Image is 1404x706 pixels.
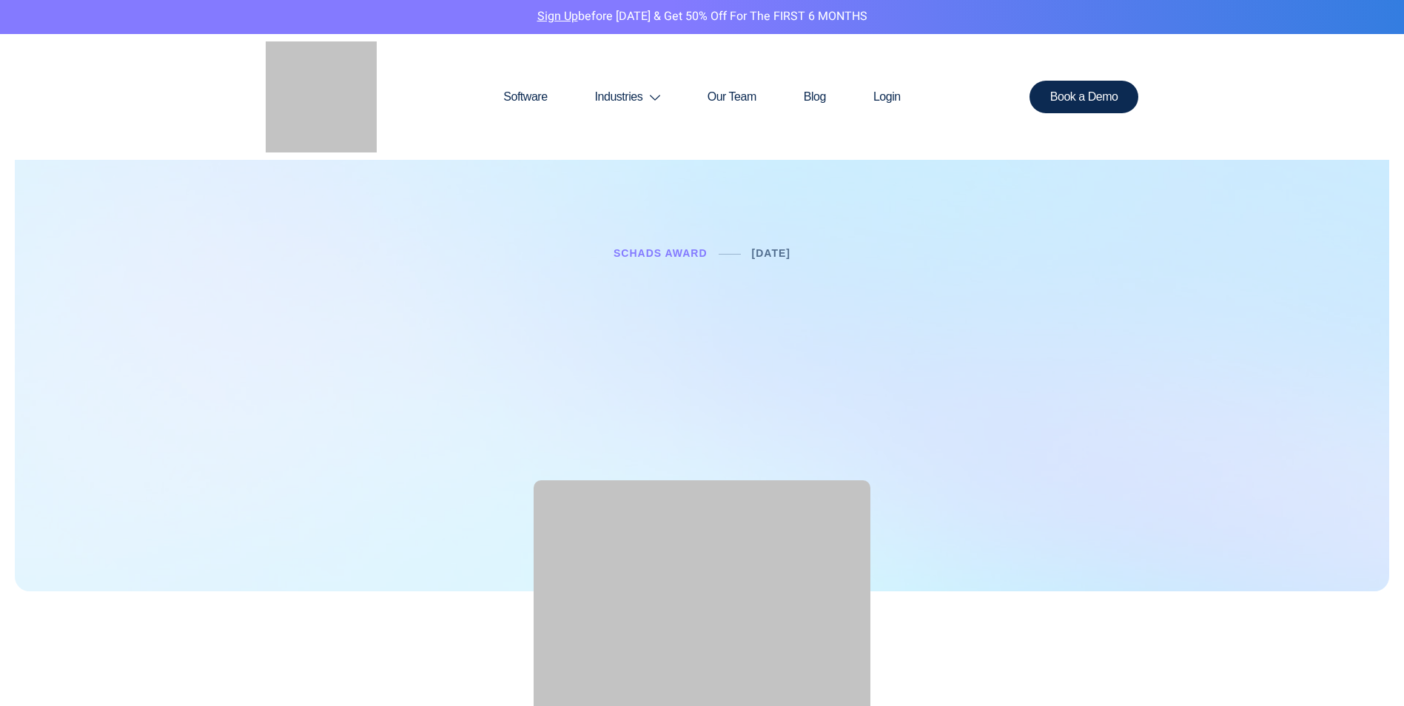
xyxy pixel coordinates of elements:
a: Software [480,61,571,132]
a: Sign Up [537,7,578,25]
span: Book a Demo [1050,91,1118,103]
a: Our Team [684,61,780,132]
p: before [DATE] & Get 50% Off for the FIRST 6 MONTHS [11,7,1393,27]
a: Login [850,61,924,132]
a: Book a Demo [1030,81,1139,113]
a: [DATE] [752,247,790,259]
a: Blog [780,61,850,132]
a: Industries [571,61,684,132]
a: Schads Award [614,247,708,259]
